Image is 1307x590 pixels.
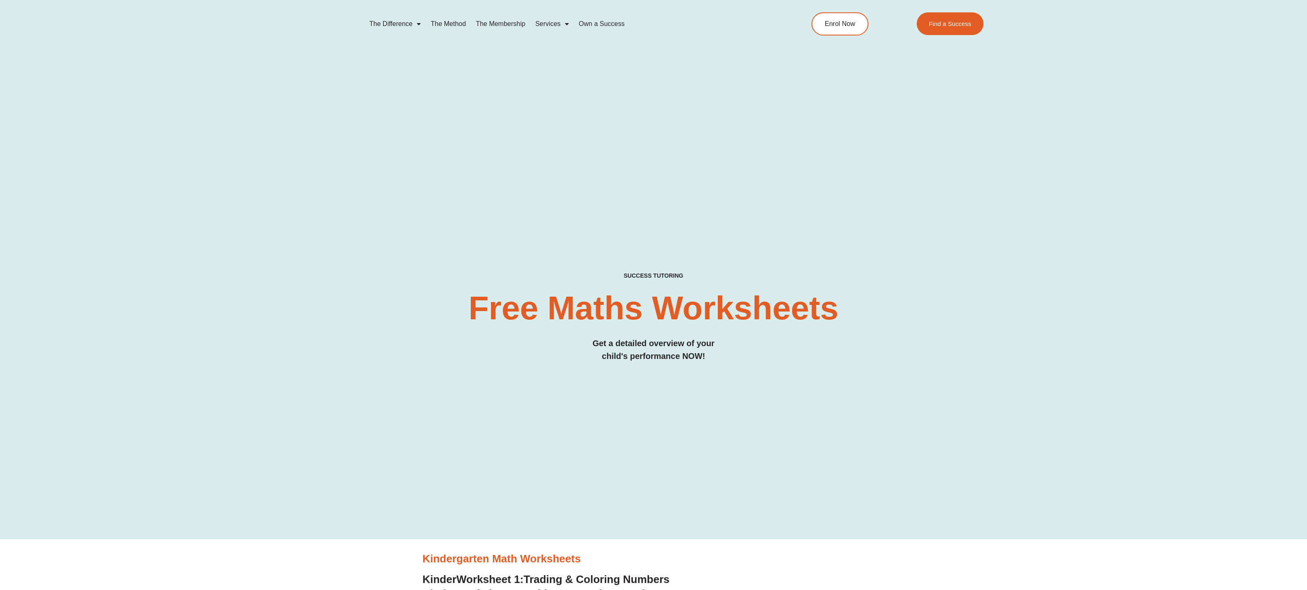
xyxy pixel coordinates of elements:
[422,573,670,585] a: KinderWorksheet 1:Trading & Coloring Numbers
[929,21,971,27] span: Find a Success
[530,14,573,33] a: Services
[422,552,885,566] h3: Kindergarten Math Worksheets
[825,21,855,27] span: Enrol Now
[812,12,868,35] a: Enrol Now
[422,573,456,585] span: Kinder
[471,14,530,33] a: The Membership
[524,573,670,585] span: Trading & Coloring Numbers
[456,573,524,585] span: Worksheet 1:
[323,337,984,363] h3: Get a detailed overview of your child's performance NOW!
[323,292,984,325] h2: Free Maths Worksheets​
[323,272,984,279] h4: SUCCESS TUTORING​
[364,14,426,33] a: The Difference
[426,14,471,33] a: The Method
[1266,550,1307,590] div: Chat Widget
[1266,550,1307,590] iframe: To enrich screen reader interactions, please activate Accessibility in Grammarly extension settings
[916,12,984,35] a: Find a Success
[574,14,630,33] a: Own a Success
[364,14,774,33] nav: Menu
